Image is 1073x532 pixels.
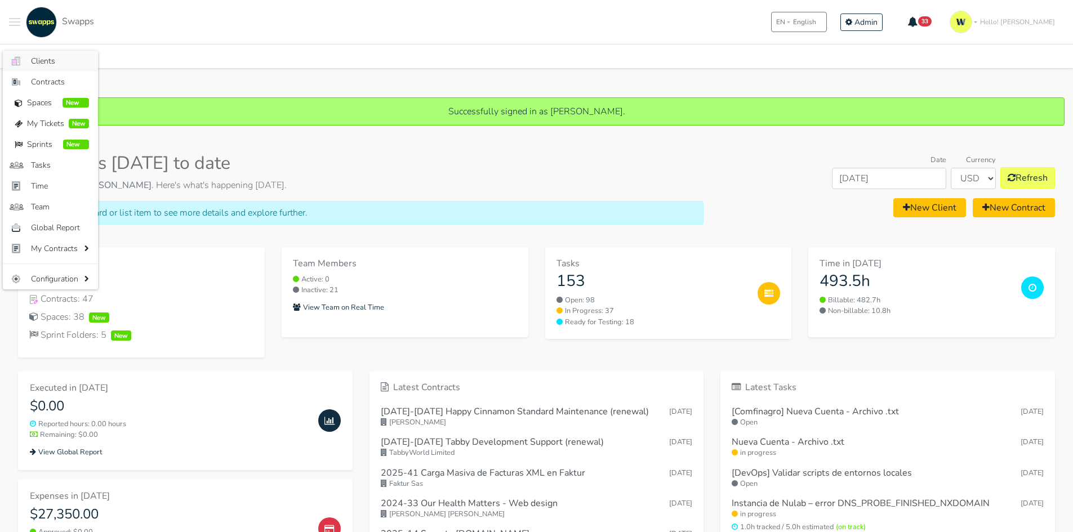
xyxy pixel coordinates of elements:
[732,509,1044,520] small: in progress
[3,51,98,289] ul: Toggle navigation menu
[30,430,309,440] small: Remaining: $0.00
[18,201,704,225] div: Click on any card or list item to see more details and explore further.
[31,55,89,67] span: Clients
[820,306,1012,316] small: Non-billable: 10.8h
[30,398,309,414] h4: $0.00
[381,402,693,432] a: [DATE]-[DATE] Happy Cinnamon Standard Maintenance (renewal) [DATE] [PERSON_NAME]
[282,247,528,337] a: Team Members Active: 0 Inactive: 21 View Team on Real Time
[820,272,1012,291] h3: 493.5h
[732,382,1044,393] h6: Latest Tasks
[945,6,1064,38] a: Hello! [PERSON_NAME]
[69,119,89,129] span: New
[918,16,932,26] span: 33
[18,178,704,192] p: Welcome back, . Here's what's happening [DATE].
[3,134,98,155] a: Sprints New
[293,274,517,285] small: Active: 0
[980,17,1055,27] span: Hello! [PERSON_NAME]
[29,292,253,306] div: Contracts: 47
[381,463,693,494] a: 2025-41 Carga Masiva de Facturas XML en Faktur [DATE] Faktur Sas
[30,447,102,457] small: View Global Report
[79,179,152,191] strong: [PERSON_NAME]
[30,419,309,430] small: Reported hours: 0.00 hours
[1021,468,1044,479] small: [DATE]
[29,274,253,288] div: Clients: 18
[3,92,98,113] a: Spaces New
[732,417,1044,428] small: Open
[111,330,131,341] span: New
[381,437,604,448] h6: [DATE]-[DATE] Tabby Development Support (renewal)
[669,498,692,508] span: Oct 09, 2025 15:41
[381,479,693,489] small: Faktur Sas
[1021,437,1044,448] small: [DATE]
[381,468,585,479] h6: 2025-41 Carga Masiva de Facturas XML en Faktur
[732,479,1044,489] small: Open
[31,222,89,234] span: Global Report
[808,247,1055,337] a: Time in [DATE] 493.5h Billable: 482.7h Non-billable: 10.8h
[9,7,20,38] button: Toggle navigation menu
[732,402,1044,432] a: [Comfinagro] Nueva Cuenta - Archivo .txt [DATE] Open
[381,494,693,524] a: 2024-33 Our Health Matters - Web design [DATE] [PERSON_NAME] [PERSON_NAME]
[29,295,38,304] img: Contracts Icon
[732,448,1044,458] small: in progress
[669,468,692,478] span: Oct 10, 2025 15:15
[556,295,749,306] a: Open: 98
[27,138,59,150] span: Sprints
[30,491,309,502] h6: Expenses in [DATE]
[669,406,692,417] span: Oct 10, 2025 16:17
[3,176,98,196] a: Time
[381,498,558,509] h6: 2024-33 Our Health Matters - Web design
[3,269,98,289] a: Configuration
[893,198,966,217] a: New Client
[732,432,1044,463] a: Nueva Cuenta - Archivo .txt [DATE] in progress
[669,437,692,447] span: Oct 10, 2025 15:41
[854,17,878,28] span: Admin
[950,11,972,33] img: isotipo-3-3e143c57.png
[29,328,253,342] div: Sprint Folders: 5
[3,51,98,71] a: Clients
[18,371,353,470] a: Executed in [DATE] $0.00 Reported hours: 0.00 hours Remaining: $0.00 View Global Report
[3,155,98,176] a: Tasks
[26,7,57,38] img: swapps-linkedin-v2.jpg
[3,238,98,259] a: My Contracts
[381,432,693,463] a: [DATE]-[DATE] Tabby Development Support (renewal) [DATE] TabbyWorld Limited
[381,448,693,458] small: TabbyWorld Limited
[89,312,109,323] span: New
[556,306,749,316] a: In Progress: 37
[381,382,693,393] h6: Latest Contracts
[3,217,98,238] a: Global Report
[63,140,89,150] span: New
[3,113,98,134] a: My Tickets New
[930,155,946,166] label: Date
[3,196,98,217] a: Team
[29,328,253,342] a: Sprint Folders: 5New
[293,258,517,269] h6: Team Members
[556,317,749,328] a: Ready for Testing: 18
[966,155,996,166] label: Currency
[29,274,253,288] a: Clients IconClients: 18
[820,258,1012,269] h6: Time in [DATE]
[973,198,1055,217] a: New Contract
[62,15,94,28] span: Swapps
[793,17,816,27] span: English
[1021,406,1044,417] small: [DATE]
[820,295,1012,306] small: Billable: 482.7h
[63,98,89,108] span: New
[771,12,827,32] button: ENEnglish
[29,310,253,324] a: Spaces: 38New
[732,498,990,509] h6: Instancia de Nulab – error DNS_PROBE_FINISHED_NXDOMAIN
[31,180,89,192] span: Time
[30,383,309,394] h6: Executed in [DATE]
[381,406,649,417] h6: [DATE]-[DATE] Happy Cinnamon Standard Maintenance (renewal)
[18,153,704,174] h2: Swapps [DATE] to date
[381,509,693,520] small: [PERSON_NAME] [PERSON_NAME]
[31,159,89,171] span: Tasks
[27,97,58,109] span: Spaces
[381,417,693,428] small: [PERSON_NAME]
[1000,167,1055,189] button: Refresh
[732,437,844,448] h6: Nueva Cuenta - Archivo .txt
[3,71,98,92] a: Contracts
[30,506,309,522] h4: $27,350.00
